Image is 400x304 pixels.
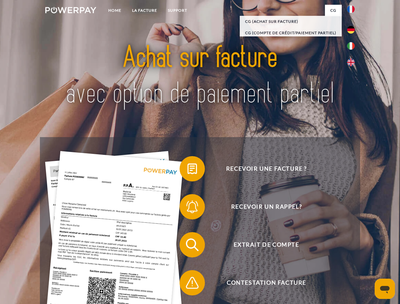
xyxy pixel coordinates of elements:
[189,156,344,181] span: Recevoir une facture ?
[103,5,127,16] a: Home
[347,5,355,13] img: fr
[189,232,344,257] span: Extrait de compte
[184,161,200,177] img: qb_bill.svg
[184,237,200,253] img: qb_search.svg
[375,279,395,299] iframe: Bouton de lancement de la fenêtre de messagerie
[189,194,344,219] span: Recevoir un rappel?
[184,199,200,215] img: qb_bell.svg
[127,5,162,16] a: LA FACTURE
[240,16,342,27] a: CG (achat sur facture)
[180,270,344,295] button: Contestation Facture
[60,30,340,121] img: title-powerpay_fr.svg
[347,42,355,50] img: it
[189,270,344,295] span: Contestation Facture
[180,194,344,219] button: Recevoir un rappel?
[162,5,193,16] a: Support
[325,5,342,16] a: CG
[347,59,355,66] img: en
[347,26,355,34] img: de
[180,156,344,181] button: Recevoir une facture ?
[184,275,200,291] img: qb_warning.svg
[45,7,96,13] img: logo-powerpay-white.svg
[180,232,344,257] button: Extrait de compte
[240,27,342,39] a: CG (Compte de crédit/paiement partiel)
